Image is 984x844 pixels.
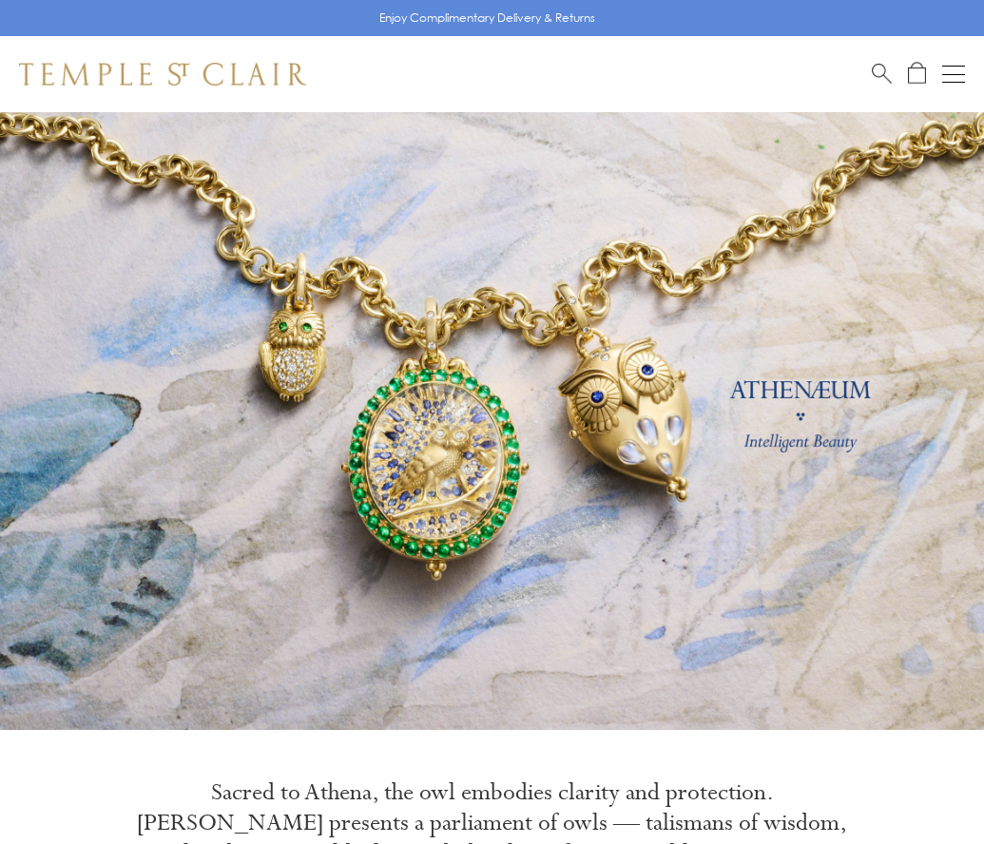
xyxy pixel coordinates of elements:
a: Search [872,62,892,86]
p: Enjoy Complimentary Delivery & Returns [379,9,595,28]
button: Open navigation [942,63,965,86]
img: Temple St. Clair [19,63,306,86]
a: Open Shopping Bag [908,62,926,86]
